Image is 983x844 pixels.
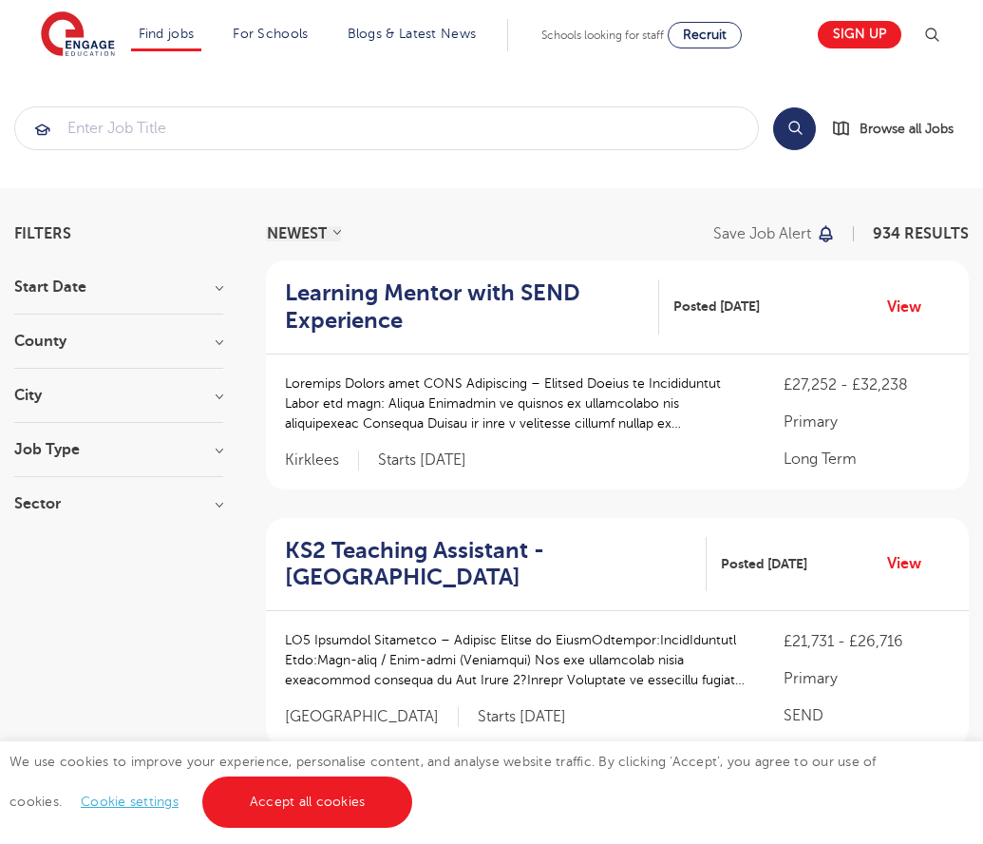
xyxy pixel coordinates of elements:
h3: County [14,334,223,349]
span: 934 RESULTS [873,225,969,242]
span: Schools looking for staff [541,29,664,42]
a: View [887,551,936,576]
span: Kirklees [285,451,359,470]
span: Posted [DATE] [673,297,760,316]
a: Recruit [668,22,742,48]
span: We use cookies to improve your experience, personalise content, and analyse website traffic. By c... [9,755,877,809]
a: KS2 Teaching Assistant - [GEOGRAPHIC_DATA] [285,537,707,592]
a: Browse all Jobs [831,118,969,140]
h2: KS2 Teaching Assistant - [GEOGRAPHIC_DATA] [285,537,691,592]
div: Submit [14,106,759,150]
a: Find jobs [139,27,195,41]
a: For Schools [233,27,308,41]
h3: City [14,388,223,403]
p: LO5 Ipsumdol Sitametco – Adipisc Elitse do EiusmOdtempor:IncidIduntutl Etdo:Magn-aliq / Enim-admi... [285,630,746,690]
p: Primary [784,667,950,690]
input: Submit [15,107,758,149]
h3: Sector [14,496,223,511]
button: Search [773,107,816,150]
h3: Start Date [14,279,223,295]
p: Save job alert [713,226,811,241]
a: Cookie settings [81,795,179,809]
span: Recruit [683,28,727,42]
p: £21,731 - £26,716 [784,630,950,653]
h3: Job Type [14,442,223,457]
p: £27,252 - £32,238 [784,374,950,396]
p: Primary [784,411,950,433]
a: Learning Mentor with SEND Experience [285,279,659,335]
p: Starts [DATE] [478,707,566,727]
a: Sign up [818,21,901,48]
span: Browse all Jobs [860,118,954,140]
a: View [887,295,936,319]
button: Save job alert [713,226,836,241]
p: SEND [784,704,950,727]
h2: Learning Mentor with SEND Experience [285,279,644,335]
a: Accept all cookies [202,777,413,828]
p: Starts [DATE] [378,451,466,470]
span: Filters [14,226,71,241]
img: Engage Education [41,11,115,59]
p: Long Term [784,448,950,470]
span: Posted [DATE] [721,554,807,574]
p: Loremips Dolors amet CONS Adipiscing – Elitsed Doeius te Incididuntut Labor etd magn: Aliqua Enim... [285,374,746,433]
span: [GEOGRAPHIC_DATA] [285,707,459,727]
a: Blogs & Latest News [348,27,477,41]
